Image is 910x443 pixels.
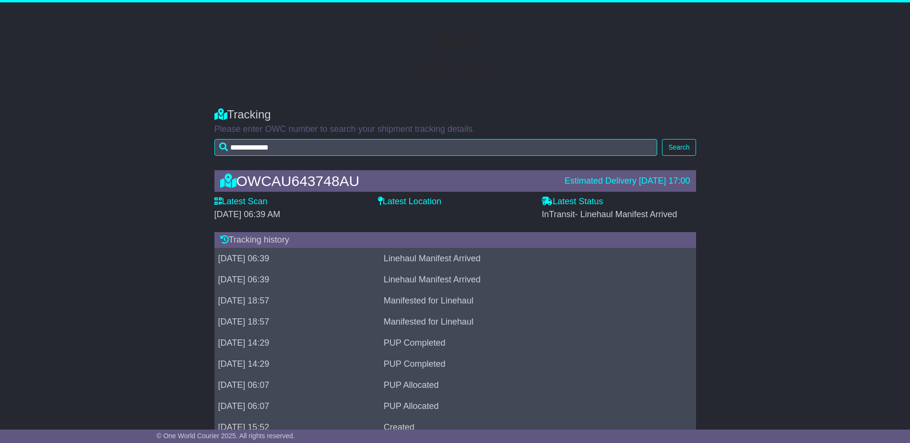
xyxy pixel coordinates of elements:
[156,432,295,440] span: © One World Courier 2025. All rights reserved.
[397,17,512,98] img: GetCustomerLogo
[575,210,677,219] span: - Linehaul Manifest Arrived
[214,354,380,375] td: [DATE] 14:29
[380,417,674,438] td: Created
[214,375,380,396] td: [DATE] 06:07
[214,333,380,354] td: [DATE] 14:29
[214,232,696,248] div: Tracking history
[542,197,603,207] label: Latest Status
[380,396,674,417] td: PUP Allocated
[380,291,674,312] td: Manifested for Linehaul
[380,375,674,396] td: PUP Allocated
[214,210,281,219] span: [DATE] 06:39 AM
[214,396,380,417] td: [DATE] 06:07
[214,124,696,135] p: Please enter OWC number to search your shipment tracking details.
[380,269,674,291] td: Linehaul Manifest Arrived
[380,248,674,269] td: Linehaul Manifest Arrived
[380,354,674,375] td: PUP Completed
[214,291,380,312] td: [DATE] 18:57
[380,312,674,333] td: Manifested for Linehaul
[214,269,380,291] td: [DATE] 06:39
[215,173,560,189] div: OWCAU643748AU
[214,417,380,438] td: [DATE] 15:52
[214,312,380,333] td: [DATE] 18:57
[214,197,268,207] label: Latest Scan
[214,108,696,122] div: Tracking
[380,333,674,354] td: PUP Completed
[542,210,677,219] span: InTransit
[662,139,696,156] button: Search
[214,248,380,269] td: [DATE] 06:39
[565,176,690,187] div: Estimated Delivery [DATE] 17:00
[378,197,441,207] label: Latest Location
